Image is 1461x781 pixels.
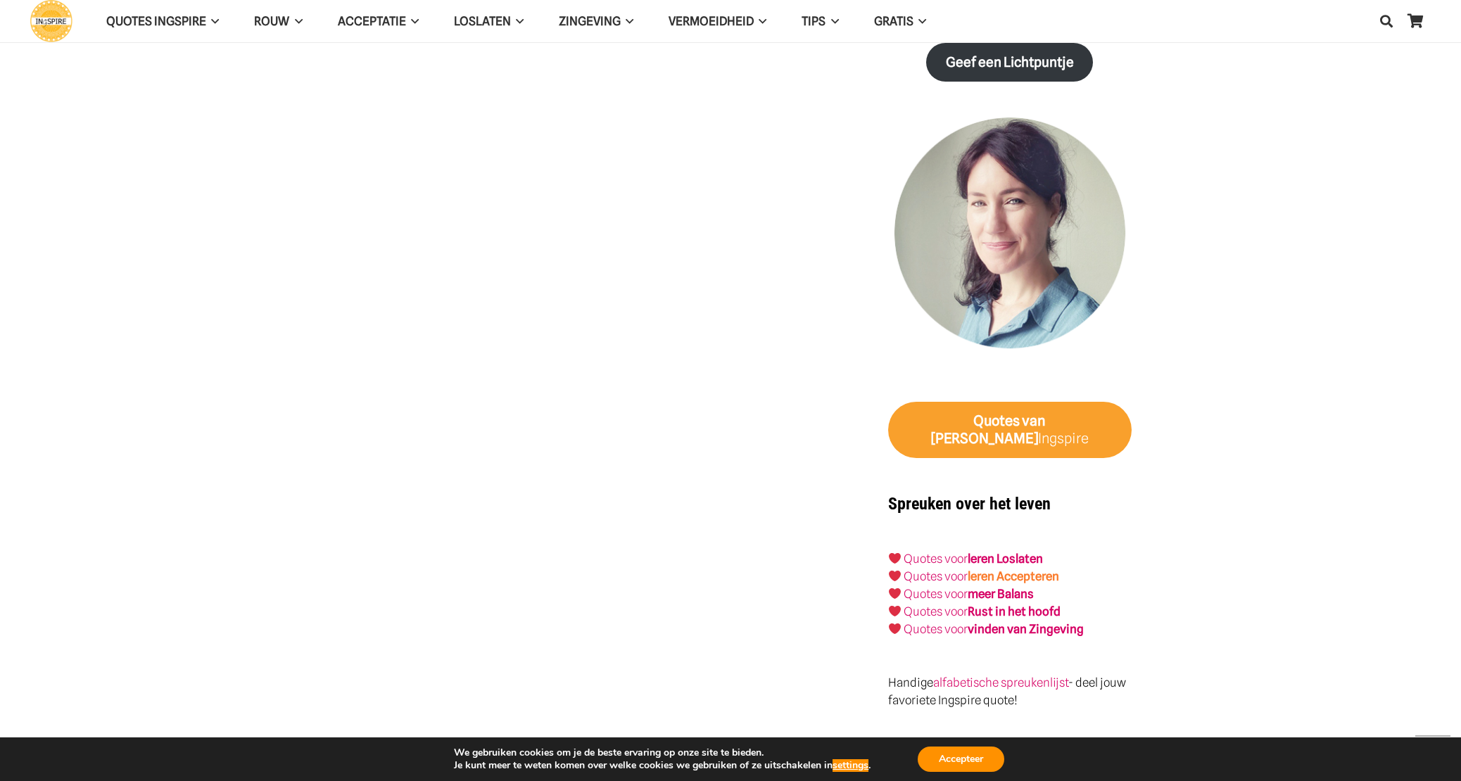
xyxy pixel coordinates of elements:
[89,4,236,39] a: QUOTES INGSPIREQUOTES INGSPIRE Menu
[918,747,1004,772] button: Accepteer
[888,402,1132,459] a: Quotes van [PERSON_NAME]Ingspire
[904,587,1034,601] a: Quotes voormeer Balans
[904,569,968,583] a: Quotes voor
[888,674,1132,709] p: Handige - deel jouw favoriete Ingspire quote!
[559,14,621,28] span: Zingeving
[802,14,826,28] span: TIPS
[236,4,320,39] a: ROUWROUW Menu
[913,4,926,39] span: GRATIS Menu
[826,4,838,39] span: TIPS Menu
[511,4,524,39] span: Loslaten Menu
[968,604,1061,618] strong: Rust in het hoofd
[1372,4,1400,39] a: Zoeken
[754,4,766,39] span: VERMOEIDHEID Menu
[856,4,944,39] a: GRATISGRATIS Menu
[889,552,901,564] img: ❤
[933,675,1068,690] a: alfabetische spreukenlijst
[904,552,968,566] a: Quotes voor
[904,604,1061,618] a: Quotes voorRust in het hoofd
[888,494,1051,514] strong: Spreuken over het leven
[454,759,871,772] p: Je kunt meer te weten komen over welke cookies we gebruiken of ze uitschakelen in .
[406,4,419,39] span: Acceptatie Menu
[651,4,784,39] a: VERMOEIDHEIDVERMOEIDHEID Menu
[946,54,1074,70] strong: Geef een Lichtpuntje
[889,570,901,582] img: ❤
[968,569,1059,583] a: leren Accepteren
[931,412,1046,447] strong: van [PERSON_NAME]
[833,759,868,772] button: settings
[904,622,1084,636] a: Quotes voorvinden van Zingeving
[436,4,541,39] a: LoslatenLoslaten Menu
[289,4,302,39] span: ROUW Menu
[968,552,1043,566] a: leren Loslaten
[784,4,856,39] a: TIPSTIPS Menu
[968,622,1084,636] strong: vinden van Zingeving
[889,588,901,599] img: ❤
[926,43,1093,82] a: Geef een Lichtpuntje
[106,14,206,28] span: QUOTES INGSPIRE
[206,4,219,39] span: QUOTES INGSPIRE Menu
[874,14,913,28] span: GRATIS
[968,587,1034,601] strong: meer Balans
[669,14,754,28] span: VERMOEIDHEID
[889,605,901,617] img: ❤
[541,4,651,39] a: ZingevingZingeving Menu
[621,4,633,39] span: Zingeving Menu
[889,623,901,635] img: ❤
[454,14,511,28] span: Loslaten
[888,118,1132,361] img: Inge Geertzen - schrijfster Ingspire.nl, markteer en handmassage therapeut
[254,14,289,28] span: ROUW
[338,14,406,28] span: Acceptatie
[1415,735,1450,770] a: Terug naar top
[973,412,1020,429] strong: Quotes
[454,747,871,759] p: We gebruiken cookies om je de beste ervaring op onze site te bieden.
[320,4,436,39] a: AcceptatieAcceptatie Menu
